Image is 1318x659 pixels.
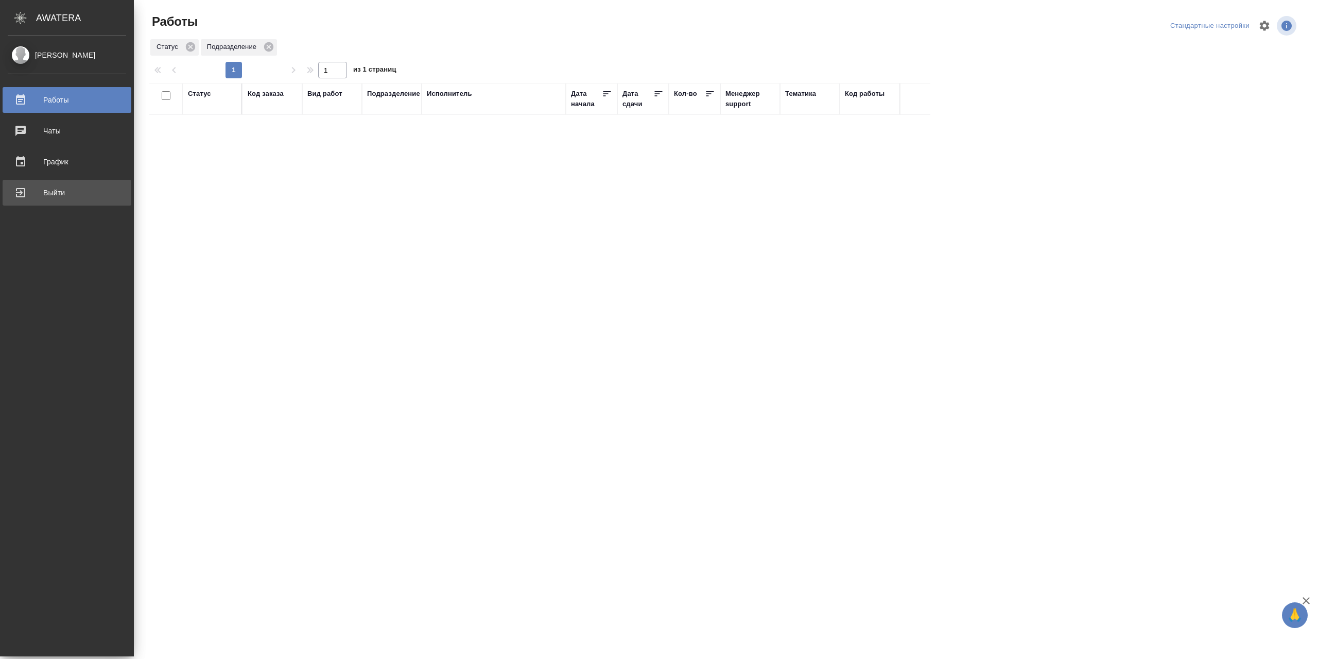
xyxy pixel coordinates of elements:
div: split button [1168,18,1252,34]
span: Посмотреть информацию [1277,16,1298,36]
div: AWATERA [36,8,134,28]
div: Вид работ [307,89,342,99]
div: Код заказа [248,89,284,99]
a: График [3,149,131,175]
button: 🙏 [1282,602,1308,628]
span: 🙏 [1286,604,1304,626]
div: Подразделение [367,89,420,99]
div: Код работы [845,89,885,99]
div: [PERSON_NAME] [8,49,126,61]
span: из 1 страниц [353,63,396,78]
div: Тематика [785,89,816,99]
p: Подразделение [207,42,260,52]
span: Работы [149,13,198,30]
div: Выйти [8,185,126,200]
p: Статус [157,42,182,52]
div: График [8,154,126,170]
div: Дата начала [571,89,602,109]
span: Настроить таблицу [1252,13,1277,38]
div: Дата сдачи [622,89,653,109]
div: Работы [8,92,126,108]
div: Статус [188,89,211,99]
a: Чаты [3,118,131,144]
div: Статус [150,39,199,56]
a: Работы [3,87,131,113]
div: Кол-во [674,89,697,99]
div: Исполнитель [427,89,472,99]
a: Выйти [3,180,131,206]
div: Чаты [8,123,126,139]
div: Подразделение [201,39,277,56]
div: Менеджер support [725,89,775,109]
